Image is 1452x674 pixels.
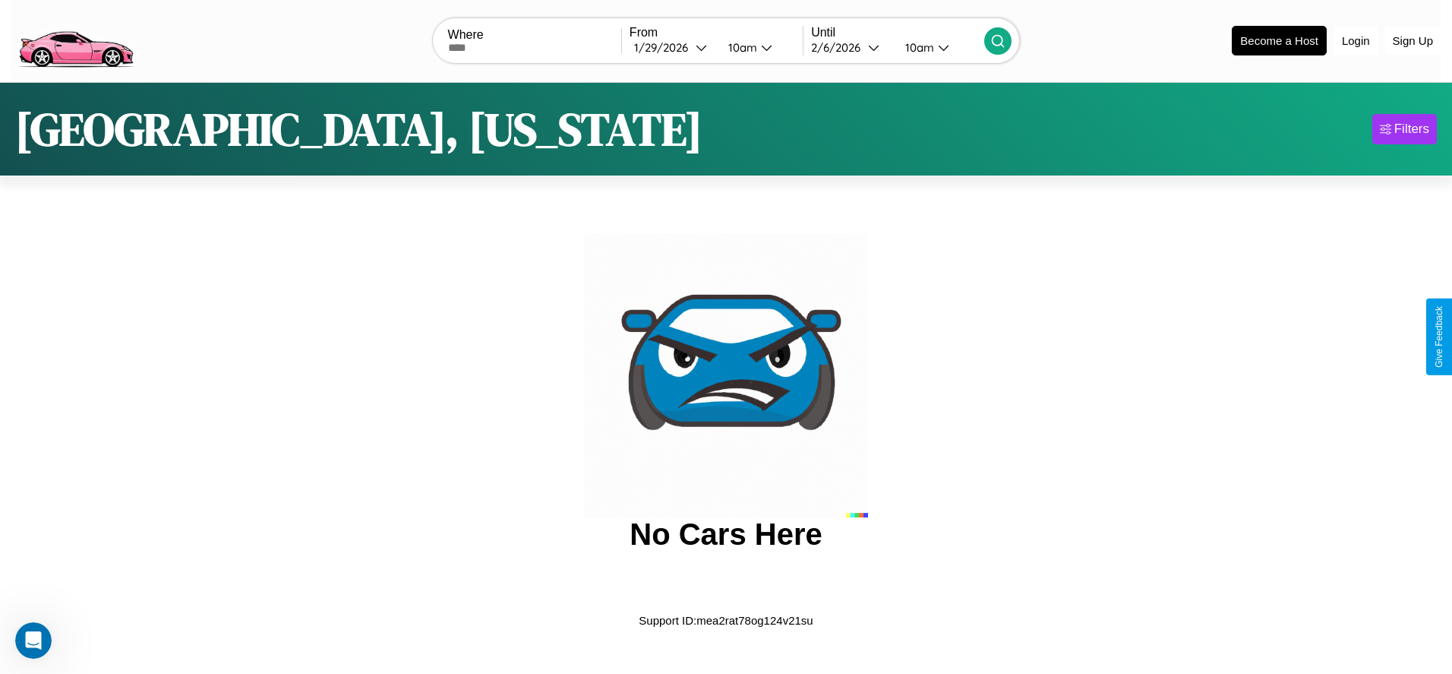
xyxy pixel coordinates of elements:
button: Become a Host [1232,26,1327,55]
img: logo [11,8,140,71]
button: Login [1334,27,1378,55]
button: 10am [893,40,984,55]
div: Filters [1394,122,1429,137]
p: Support ID: mea2rat78og124v21su [639,610,813,631]
iframe: Intercom live chat [15,622,52,659]
button: 1/29/2026 [630,40,716,55]
div: 10am [898,40,938,55]
button: Filters [1372,114,1437,144]
div: 2 / 6 / 2026 [811,40,868,55]
button: 10am [716,40,803,55]
div: 10am [721,40,761,55]
div: 1 / 29 / 2026 [634,40,696,55]
label: Until [811,26,984,40]
img: car [584,233,868,517]
button: Sign Up [1385,27,1441,55]
h2: No Cars Here [630,517,822,552]
label: From [630,26,803,40]
h1: [GEOGRAPHIC_DATA], [US_STATE] [15,98,702,160]
label: Where [448,28,621,42]
div: Give Feedback [1434,306,1444,368]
